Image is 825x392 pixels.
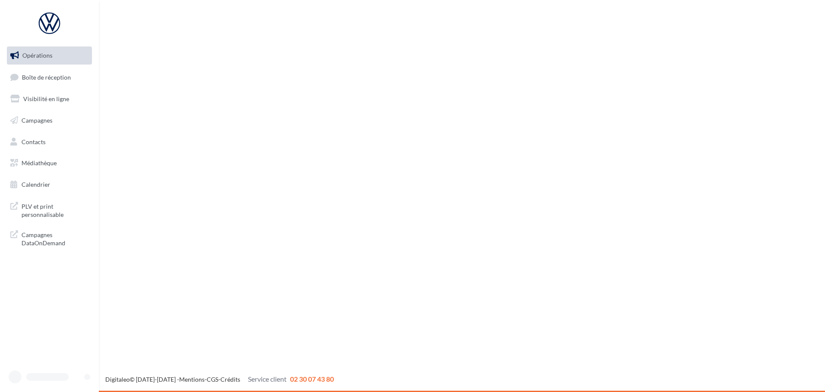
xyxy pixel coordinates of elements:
span: Visibilité en ligne [23,95,69,102]
a: Contacts [5,133,94,151]
a: Boîte de réception [5,68,94,86]
span: Médiathèque [21,159,57,167]
span: PLV et print personnalisable [21,201,89,219]
a: Opérations [5,46,94,65]
a: Calendrier [5,176,94,194]
span: Campagnes [21,117,52,124]
span: © [DATE]-[DATE] - - - [105,376,334,383]
a: Visibilité en ligne [5,90,94,108]
a: Crédits [220,376,240,383]
span: Service client [248,375,287,383]
a: Campagnes DataOnDemand [5,225,94,251]
a: Mentions [179,376,205,383]
a: Médiathèque [5,154,94,172]
span: Calendrier [21,181,50,188]
a: Campagnes [5,111,94,130]
span: Campagnes DataOnDemand [21,229,89,247]
span: Contacts [21,138,46,145]
a: Digitaleo [105,376,130,383]
span: 02 30 07 43 80 [290,375,334,383]
span: Opérations [22,52,52,59]
a: CGS [207,376,218,383]
span: Boîte de réception [22,73,71,80]
a: PLV et print personnalisable [5,197,94,222]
